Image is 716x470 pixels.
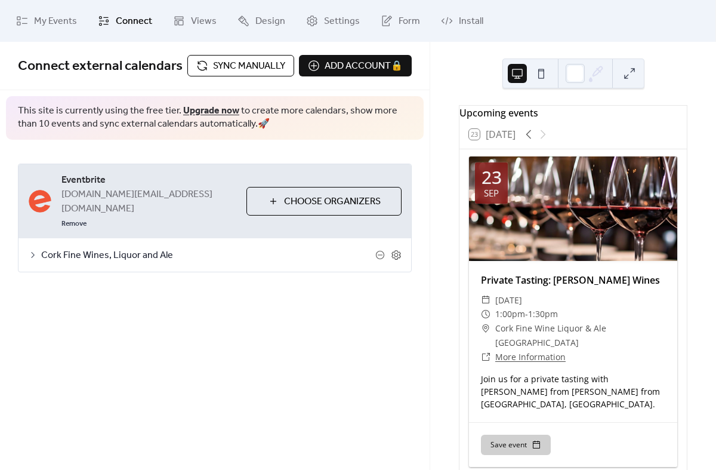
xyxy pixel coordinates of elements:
a: Design [229,5,294,37]
div: Join us for a private tasting with [PERSON_NAME] from [PERSON_NAME] from [GEOGRAPHIC_DATA], [GEOG... [469,373,677,410]
a: Settings [297,5,369,37]
span: [DATE] [495,293,522,308]
a: More Information [495,351,566,363]
button: Sync manually [187,55,294,76]
span: Connect [116,14,152,29]
a: Views [164,5,226,37]
button: Choose Organizers [246,187,402,216]
span: Form [399,14,420,29]
div: Upcoming events [459,106,687,120]
div: Sep [484,189,499,198]
span: Choose Organizers [284,195,381,209]
div: 23 [482,168,502,186]
span: [DOMAIN_NAME][EMAIL_ADDRESS][DOMAIN_NAME] [61,188,237,216]
span: 1:30pm [528,307,558,321]
span: Cork Fine Wines, Liquor and Ale [41,248,375,263]
span: Remove [61,219,87,229]
span: My Events [34,14,77,29]
span: Design [255,14,285,29]
a: My Events [7,5,86,37]
div: ​ [481,307,490,321]
a: Connect [89,5,161,37]
div: ​ [481,350,490,364]
span: Cork Fine Wine Liquor & Ale [GEOGRAPHIC_DATA] [495,321,665,350]
span: Connect external calendars [18,53,183,79]
span: - [525,307,528,321]
a: Private Tasting: [PERSON_NAME] Wines [481,274,660,287]
a: Form [372,5,429,37]
div: ​ [481,321,490,336]
span: Views [191,14,217,29]
span: Sync manually [213,59,285,73]
span: This site is currently using the free tier. to create more calendars, show more than 10 events an... [18,105,412,131]
span: Settings [324,14,360,29]
img: eventbrite [28,189,52,213]
button: Save event [481,435,551,455]
span: 1:00pm [495,307,525,321]
div: ​ [481,293,490,308]
span: Eventbrite [61,173,237,188]
a: Upgrade now [183,102,239,120]
a: Install [432,5,492,37]
span: Install [459,14,483,29]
